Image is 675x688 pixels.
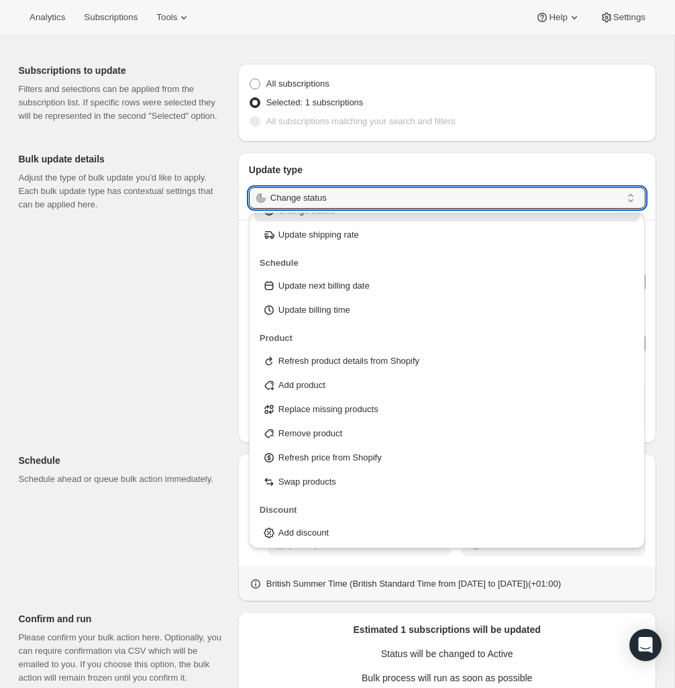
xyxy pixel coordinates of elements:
[527,8,588,27] button: Help
[266,116,456,126] span: All subscriptions matching your search and filters
[148,8,199,27] button: Tools
[19,152,227,166] p: Bulk update details
[249,647,645,660] p: Status will be changed to Active
[278,427,342,440] p: Remove product
[21,8,73,27] button: Analytics
[260,333,293,343] span: Product
[19,612,227,626] p: Confirm and run
[249,671,645,685] p: Bulk process will run as soon as possible
[278,526,329,540] p: Add discount
[266,577,561,591] p: British Summer Time (British Standard Time from [DATE] to [DATE]) ( +01 : 00 )
[84,12,138,23] span: Subscriptions
[19,64,227,77] p: Subscriptions to update
[19,631,227,685] p: Please confirm your bulk action here. Optionally, you can require confirmation via CSV which will...
[19,83,227,123] p: Filters and selections can be applied from the subscription list. If specific rows were selected ...
[629,629,662,661] div: Open Intercom Messenger
[249,623,645,636] p: Estimated 1 subscriptions will be updated
[156,12,177,23] span: Tools
[278,403,378,416] p: Replace missing products
[278,279,370,293] p: Update next billing date
[278,379,325,392] p: Add product
[260,505,297,515] span: Discount
[549,12,567,23] span: Help
[76,8,146,27] button: Subscriptions
[278,451,382,464] p: Refresh price from Shopify
[278,228,359,242] p: Update shipping rate
[19,454,227,467] p: Schedule
[30,12,65,23] span: Analytics
[249,163,645,177] p: Update type
[266,79,329,89] span: All subscriptions
[613,12,645,23] span: Settings
[19,171,227,211] p: Adjust the type of bulk update you'd like to apply. Each bulk update type has contextual settings...
[266,97,364,107] span: Selected: 1 subscriptions
[278,303,350,317] p: Update billing time
[278,475,336,489] p: Swap products
[260,258,299,268] span: Schedule
[592,8,654,27] button: Settings
[19,473,227,486] p: Schedule ahead or queue bulk action immediately.
[278,354,419,368] p: Refresh product details from Shopify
